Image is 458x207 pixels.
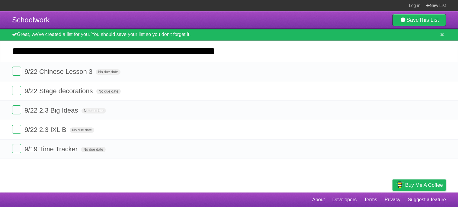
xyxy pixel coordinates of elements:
[392,179,446,191] a: Buy me a coffee
[12,144,21,153] label: Done
[312,194,325,205] a: About
[24,145,79,153] span: 9/19 Time Tracker
[332,194,357,205] a: Developers
[96,69,120,75] span: No due date
[12,67,21,76] label: Done
[12,125,21,134] label: Done
[419,17,439,23] b: This List
[82,108,106,113] span: No due date
[408,194,446,205] a: Suggest a feature
[392,14,446,26] a: SaveThis List
[12,105,21,114] label: Done
[96,89,121,94] span: No due date
[385,194,400,205] a: Privacy
[24,87,94,95] span: 9/22 Stage decorations
[12,86,21,95] label: Done
[70,127,94,133] span: No due date
[12,16,50,24] span: Schoolwork
[396,180,404,190] img: Buy me a coffee
[24,68,94,75] span: 9/22 Chinese Lesson 3
[81,147,105,152] span: No due date
[405,180,443,190] span: Buy me a coffee
[24,107,79,114] span: 9/22 2.3 Big Ideas
[364,194,377,205] a: Terms
[24,126,68,133] span: 9/22 2.3 IXL B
